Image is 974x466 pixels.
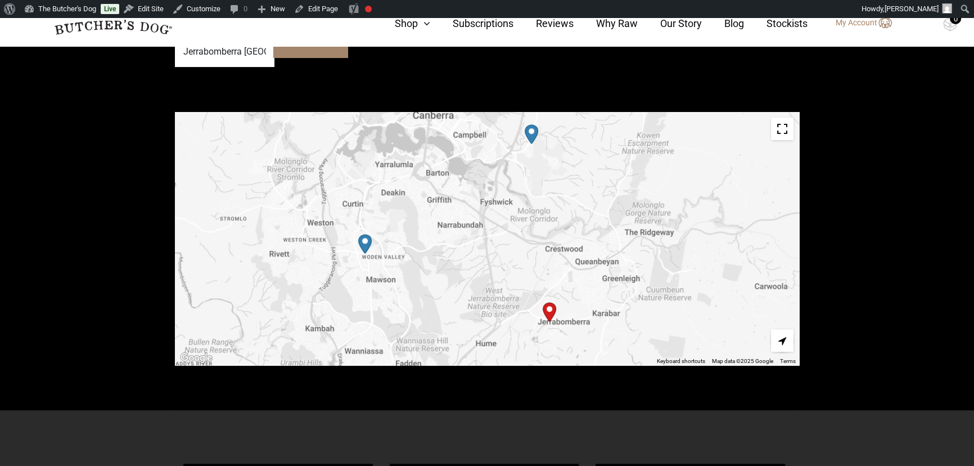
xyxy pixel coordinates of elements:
span: Map data ©2025 Google [712,358,773,364]
div: 0 [950,13,961,24]
button: Toggle fullscreen view [771,118,793,140]
img: TBD_Cart-Empty.png [943,17,957,32]
a: Stockists [744,16,808,31]
a: Open this area in Google Maps (opens a new window) [178,351,215,365]
span:  [778,336,786,346]
img: Google [178,351,215,365]
a: My Account [824,16,892,30]
a: Our Story [638,16,702,31]
div: Focus keyphrase not set [365,6,372,12]
a: Shop [372,16,430,31]
a: Terms [780,358,796,364]
a: Why Raw [574,16,638,31]
button: Keyboard shortcuts [657,357,705,365]
a: Blog [702,16,744,31]
a: Live [101,4,119,14]
div: Petbarn – Majura Park [520,120,543,149]
a: Subscriptions [430,16,513,31]
div: Petbarn – Woden [354,230,376,258]
div: Start location [538,298,561,326]
a: Reviews [513,16,574,31]
span: [PERSON_NAME] [885,5,939,13]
